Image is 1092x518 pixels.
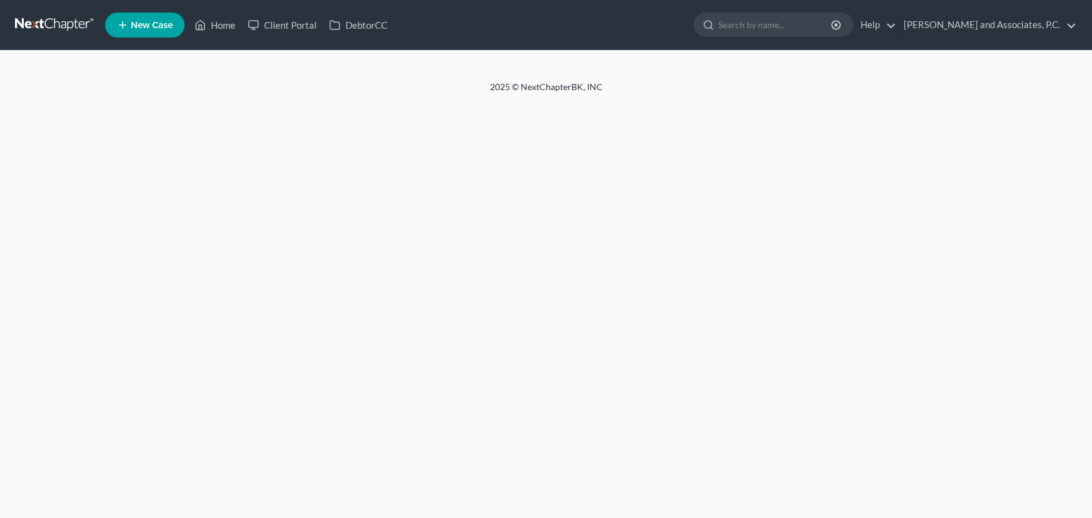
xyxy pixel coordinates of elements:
[242,14,323,36] a: Client Portal
[897,14,1076,36] a: [PERSON_NAME] and Associates, P.C.
[718,13,833,36] input: Search by name...
[854,14,896,36] a: Help
[190,81,903,103] div: 2025 © NextChapterBK, INC
[188,14,242,36] a: Home
[131,21,173,30] span: New Case
[323,14,394,36] a: DebtorCC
